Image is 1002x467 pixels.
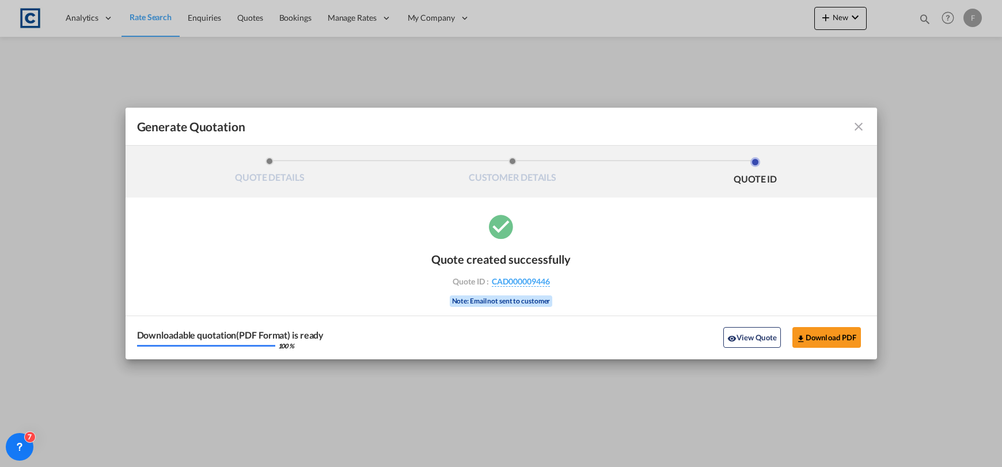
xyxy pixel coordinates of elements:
div: Quote ID : [434,276,568,287]
li: QUOTE DETAILS [149,157,392,188]
div: Note: Email not sent to customer [450,295,553,307]
md-icon: icon-close fg-AAA8AD cursor m-0 [852,120,866,134]
md-dialog: Generate QuotationQUOTE ... [126,108,877,359]
span: Generate Quotation [137,119,245,134]
md-icon: icon-download [796,334,806,343]
div: 100 % [278,343,295,349]
button: icon-eyeView Quote [723,327,781,348]
li: QUOTE ID [634,157,877,188]
span: CAD000009446 [492,276,550,287]
md-icon: icon-checkbox-marked-circle [487,212,515,241]
md-icon: icon-eye [727,334,737,343]
div: Downloadable quotation(PDF Format) is ready [137,331,324,340]
li: CUSTOMER DETAILS [391,157,634,188]
button: Download PDF [792,327,861,348]
div: Quote created successfully [431,252,571,266]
